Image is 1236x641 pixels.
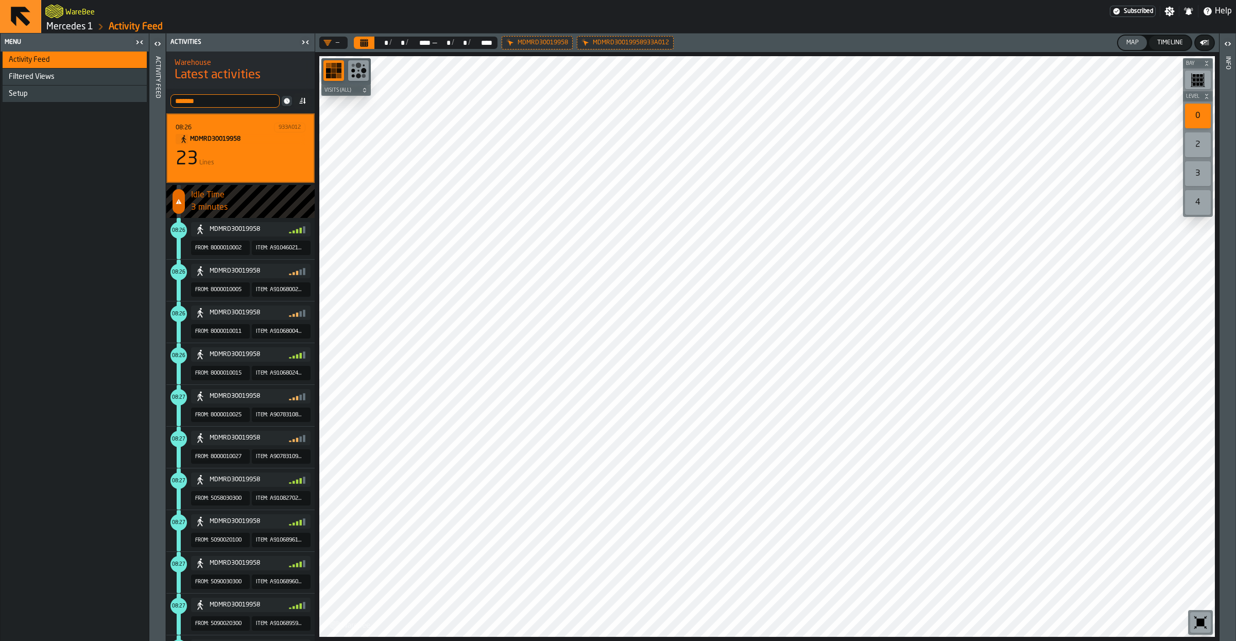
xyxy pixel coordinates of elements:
[252,369,268,377] div: Item:
[211,245,242,251] span: 8000010002
[177,510,181,551] span: LegendItem
[191,244,209,252] div: From:
[191,514,311,529] div: Item
[170,514,187,531] span: counterLabel
[9,90,28,98] span: Setup
[406,39,408,47] div: /
[270,453,302,460] span: A9078310900
[170,306,187,322] span: counterLabel
[195,454,209,460] span: From:
[288,350,306,359] div: Good (-60 dBm)
[288,225,306,233] div: Good (-54 dBm)
[172,312,185,316] span: timestamp: Thu Sep 04 2025 08:26:45 GMT+0200 (Central European Summer Time)
[389,39,392,47] div: /
[211,328,242,335] span: 8000010011
[191,578,209,586] div: From:
[270,495,302,502] span: A9108270200
[471,39,493,47] div: Select date range
[256,245,268,251] span: Item:
[252,328,268,335] div: Item:
[46,21,93,32] a: link-to-/wh/i/a24a3e22-db74-4543-ba93-f633e23cdb4e/simulations
[581,39,590,47] div: Hide filter
[166,468,315,510] div: EventTitle
[191,286,209,294] div: From:
[166,343,315,384] div: EventTitle
[195,496,209,501] span: From:
[176,123,305,132] div: Start: 9/4/2025, 8:26:28 AM - End: 9/4/2025, 8:30:47 AM
[468,39,471,47] div: /
[191,222,311,237] button: button-MDMRD30019958
[191,598,311,612] button: button-MDMRD30019958
[1149,36,1191,50] button: button-Timeline
[252,495,268,502] div: Item:
[210,434,288,442] div: MDMRD30019958
[166,427,315,468] div: EventTitle
[3,52,147,69] li: menu Activity Feed
[211,579,242,585] span: 5090030300
[177,427,181,468] span: LegendItem
[321,85,371,95] button: button-
[177,343,181,384] span: LegendItem
[166,52,315,89] div: title-Latest activities
[211,537,242,544] span: 5090020100
[3,39,132,46] div: Menu
[191,495,209,502] div: From:
[195,329,209,334] span: From:
[177,594,181,635] span: LegendItem
[432,39,438,47] span: —
[210,601,288,609] div: MDMRD30019958
[191,369,209,377] div: From:
[195,412,209,418] span: From:
[506,39,514,47] div: Hide filter
[270,245,302,251] span: A9104602100
[176,123,305,145] div: Title
[191,473,311,487] button: button-MDMRD30019958
[288,476,306,484] div: Good (-56 dBm)
[1198,5,1236,18] label: button-toggle-Help
[256,496,268,501] span: Item:
[172,604,185,609] span: timestamp: Thu Sep 04 2025 08:27:33 GMT+0200 (Central European Summer Time)
[256,412,268,418] span: Item:
[170,598,187,614] span: counterLabel
[170,473,187,489] span: counterLabel
[211,495,242,502] span: 5058030300
[172,520,185,525] span: timestamp: Thu Sep 04 2025 08:27:26 GMT+0200 (Central European Summer Time)
[173,189,185,214] span: counterLabel
[177,260,181,301] span: LegendItem
[3,69,147,86] li: menu Filtered Views
[1220,33,1235,641] header: Info
[170,264,187,280] span: counterLabel
[288,309,306,317] div: Fair (-61 dBm)
[211,412,242,418] span: 8000010025
[168,39,298,46] div: Activities
[191,514,311,529] button: button-MDMRD30019958
[195,579,209,585] span: From:
[279,124,301,131] div: 933A012
[211,370,242,377] span: 8000010015
[256,454,268,460] span: Item:
[1184,94,1201,99] span: Level
[256,370,268,376] span: Item:
[191,431,311,445] button: button-MDMRD30019958
[175,57,306,67] h2: Sub Title
[166,552,315,593] div: EventTitle
[191,264,311,278] div: Item
[3,86,147,103] li: menu Setup
[1183,130,1213,159] div: button-toolbar-undefined
[172,395,185,400] span: timestamp: Thu Sep 04 2025 08:27:06 GMT+0200 (Central European Summer Time)
[319,37,348,49] div: DropdownMenuValue-
[288,267,306,275] div: Fair (-62 dBm)
[452,39,454,47] div: /
[1185,161,1211,186] div: 3
[252,286,268,294] div: Item:
[210,393,288,400] div: MDMRD30019958
[288,559,306,567] div: Good (-56 dBm)
[177,552,181,593] span: LegendItem
[270,370,302,377] span: A9106802400
[270,328,302,335] span: A9106800401
[65,6,95,16] h2: Sub Title
[270,286,302,293] span: A9106800201
[9,56,50,64] span: Activity Feed
[288,601,306,609] div: Good (-55 dBm)
[175,67,261,83] span: Latest activities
